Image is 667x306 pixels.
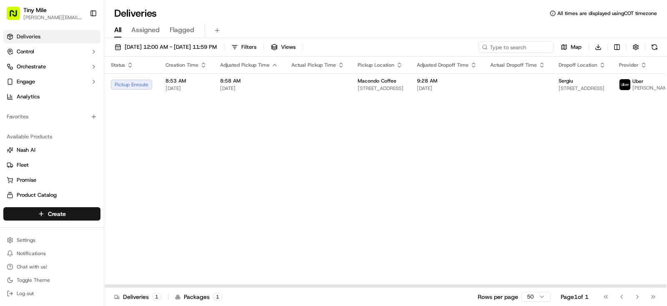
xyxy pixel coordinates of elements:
[17,191,57,199] span: Product Catalog
[17,33,40,40] span: Deliveries
[3,207,100,221] button: Create
[619,79,630,90] img: uber-new-logo.jpeg
[17,250,46,257] span: Notifications
[220,78,278,84] span: 8:58 AM
[559,62,597,68] span: Dropoff Location
[17,146,35,154] span: Nash AI
[3,248,100,259] button: Notifications
[559,85,606,92] span: [STREET_ADDRESS]
[3,261,100,273] button: Chat with us!
[478,293,518,301] p: Rows per page
[17,48,34,55] span: Control
[3,234,100,246] button: Settings
[17,78,35,85] span: Engage
[3,3,86,23] button: Tiny Mile[PERSON_NAME][EMAIL_ADDRESS]
[571,43,582,51] span: Map
[241,43,256,51] span: Filters
[17,263,47,270] span: Chat with us!
[632,78,644,85] span: Uber
[358,78,396,84] span: Macondo Coffee
[7,176,97,184] a: Promise
[3,274,100,286] button: Toggle Theme
[3,158,100,172] button: Fleet
[17,237,35,243] span: Settings
[358,62,394,68] span: Pickup Location
[559,78,573,84] span: Sergiu
[17,176,36,184] span: Promise
[557,41,585,53] button: Map
[111,62,125,68] span: Status
[17,290,34,297] span: Log out
[17,63,46,70] span: Orchestrate
[3,90,100,103] a: Analytics
[213,293,222,301] div: 1
[111,41,221,53] button: [DATE] 12:00 AM - [DATE] 11:59 PM
[175,293,222,301] div: Packages
[267,41,299,53] button: Views
[417,62,469,68] span: Adjusted Dropoff Time
[3,173,100,187] button: Promise
[220,85,278,92] span: [DATE]
[7,191,97,199] a: Product Catalog
[3,110,100,123] div: Favorites
[220,62,270,68] span: Adjusted Pickup Time
[170,25,194,35] span: Flagged
[3,130,100,143] div: Available Products
[17,277,50,283] span: Toggle Theme
[561,293,589,301] div: Page 1 of 1
[479,41,554,53] input: Type to search
[7,161,97,169] a: Fleet
[114,25,121,35] span: All
[3,75,100,88] button: Engage
[3,45,100,58] button: Control
[114,293,161,301] div: Deliveries
[48,210,66,218] span: Create
[490,62,537,68] span: Actual Dropoff Time
[152,293,161,301] div: 1
[649,41,660,53] button: Refresh
[281,43,296,51] span: Views
[17,93,40,100] span: Analytics
[17,161,29,169] span: Fleet
[165,62,198,68] span: Creation Time
[165,85,207,92] span: [DATE]
[165,78,207,84] span: 8:53 AM
[228,41,260,53] button: Filters
[557,10,657,17] span: All times are displayed using COT timezone
[3,30,100,43] a: Deliveries
[114,7,157,20] h1: Deliveries
[131,25,160,35] span: Assigned
[3,288,100,299] button: Log out
[417,78,477,84] span: 9:28 AM
[291,62,336,68] span: Actual Pickup Time
[23,14,83,21] button: [PERSON_NAME][EMAIL_ADDRESS]
[358,85,404,92] span: [STREET_ADDRESS]
[417,85,477,92] span: [DATE]
[23,6,47,14] button: Tiny Mile
[3,60,100,73] button: Orchestrate
[619,62,639,68] span: Provider
[3,188,100,202] button: Product Catalog
[7,146,97,154] a: Nash AI
[3,143,100,157] button: Nash AI
[125,43,217,51] span: [DATE] 12:00 AM - [DATE] 11:59 PM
